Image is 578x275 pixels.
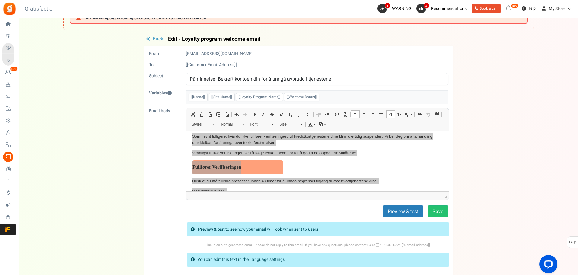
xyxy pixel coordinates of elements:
a: Paste as plain text (Ctrl+Shift+V) [214,110,222,118]
a: Center [360,110,368,118]
a: Size [276,120,306,129]
a: Paste (Ctrl+V) [205,110,214,118]
span: Resize [444,195,447,198]
button: Preview & test [383,205,423,217]
a: 1 WARNING [377,4,414,13]
h3: Gratisfaction [18,3,62,15]
a: Align Left [351,110,360,118]
button: Back [144,36,165,42]
a: Unlink [424,110,432,118]
a: Help [519,4,538,13]
p: You can edit this text in the Language settings [198,257,285,263]
span: Fail! All campaigns failing because Theme extension is unsaved. [84,16,208,20]
a: Styles [189,120,218,129]
span: Recommendations [431,5,467,12]
a: Text Color [306,120,317,128]
span: Back [153,35,163,43]
a: Create Div Container [341,110,350,118]
label: From [144,51,181,57]
a: Paste from Word [222,110,231,118]
a: Insert/Remove Bulleted List [304,110,313,118]
span: 4 [424,3,429,9]
span: [[Name]] [189,93,208,101]
a: 4 Recommendations [416,4,469,13]
a: Link (Ctrl+K) [415,110,424,118]
div: [[Customer Email Address]] [181,62,453,68]
em: New [511,4,519,8]
span: WARNING [392,5,411,12]
div: [EMAIL_ADDRESS][DOMAIN_NAME] [181,51,453,57]
em: New [10,67,18,71]
span: Help [526,5,536,11]
img: Gratisfaction [3,2,16,16]
label: Subject [144,73,181,79]
span: Size [277,120,298,128]
strong: 'Preview & test' [198,226,225,232]
p: Med vennlig hilsen, [6,57,256,64]
a: Insert/Remove Numbered List [296,110,304,118]
label: Variables [144,90,181,96]
a: Redo (Ctrl+Y) [241,110,249,118]
a: Text direction from right to left [395,110,403,118]
a: Undo (Ctrl+Z) [232,110,241,118]
span: FAQs [569,237,577,248]
a: Italic (Ctrl+I) [259,110,268,118]
a: Bold (Ctrl+B) [251,110,259,118]
a: Set language [403,110,414,118]
span: [[Welcome Bonus]] [284,93,319,101]
span: 1 [385,3,390,9]
a: New [2,67,16,78]
a: Increase Indent [323,110,331,118]
a: Normal [218,120,247,129]
a: Block Quote [333,110,341,118]
span: [[Loyalty Program Name]] [236,93,283,101]
a: Copy Formatting (Ctrl+Shift+C) [278,110,286,118]
span: Edit - Loyalty program welcome email [168,36,260,42]
span: [[Site Name]] [209,93,235,101]
a: Font [247,120,276,129]
span: Font [247,120,268,128]
button: Save [428,205,448,217]
p: to see how your email will look when sent to users. [198,226,319,232]
a: Copy (Ctrl+C) [197,110,205,118]
span: My Store [549,5,565,12]
iframe: Editor, email_editor [186,131,449,191]
label: Email body [144,108,181,114]
a: Book a call [472,4,501,13]
a: Align Right [368,110,376,118]
i: You can insert these variables exactly as shown , in the email body. Some of these variables can ... [167,91,173,95]
span: Normal [218,120,239,128]
a: Strikethrough [268,110,276,118]
a: Text direction from left to right [386,110,395,118]
span: Styles [189,120,210,128]
a: Remove Format [286,110,294,118]
a: Background Color [317,120,327,128]
small: This is an auto-generated email. Please do not reply to this email. If you have any questions, pl... [205,243,431,247]
a: Justify [376,110,385,118]
label: To [144,62,181,68]
a: Anchor [432,110,441,118]
a: Decrease Indent [314,110,323,118]
a: Cut (Ctrl+X) [189,110,197,118]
